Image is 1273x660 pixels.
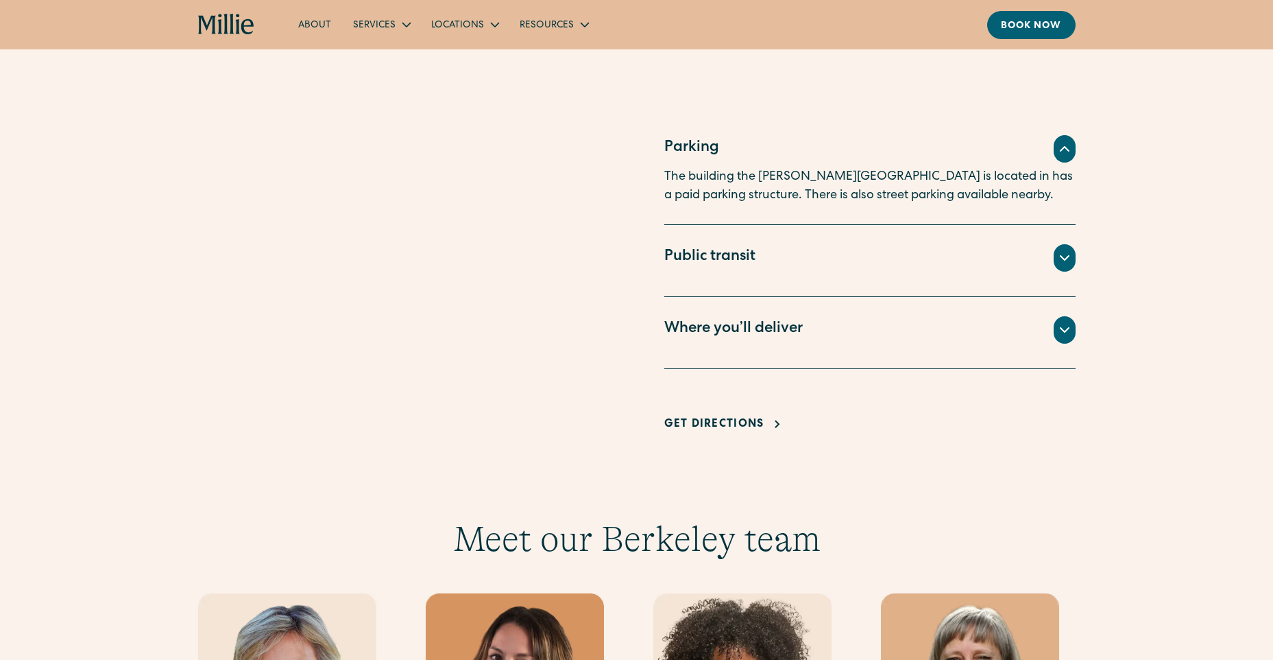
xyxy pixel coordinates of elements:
[664,246,755,269] div: Public transit
[431,19,484,33] div: Locations
[342,13,420,36] div: Services
[287,13,342,36] a: About
[1001,19,1062,34] div: Book now
[520,19,574,33] div: Resources
[198,518,1076,561] h3: Meet our Berkeley team
[198,14,255,36] a: home
[664,416,764,433] div: Get Directions
[664,318,803,341] div: Where you’ll deliver
[987,11,1076,39] a: Book now
[509,13,598,36] div: Resources
[664,137,719,160] div: Parking
[664,168,1076,205] p: The building the [PERSON_NAME][GEOGRAPHIC_DATA] is located in has a paid parking structure. There...
[420,13,509,36] div: Locations
[664,416,786,433] a: Get Directions
[353,19,396,33] div: Services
